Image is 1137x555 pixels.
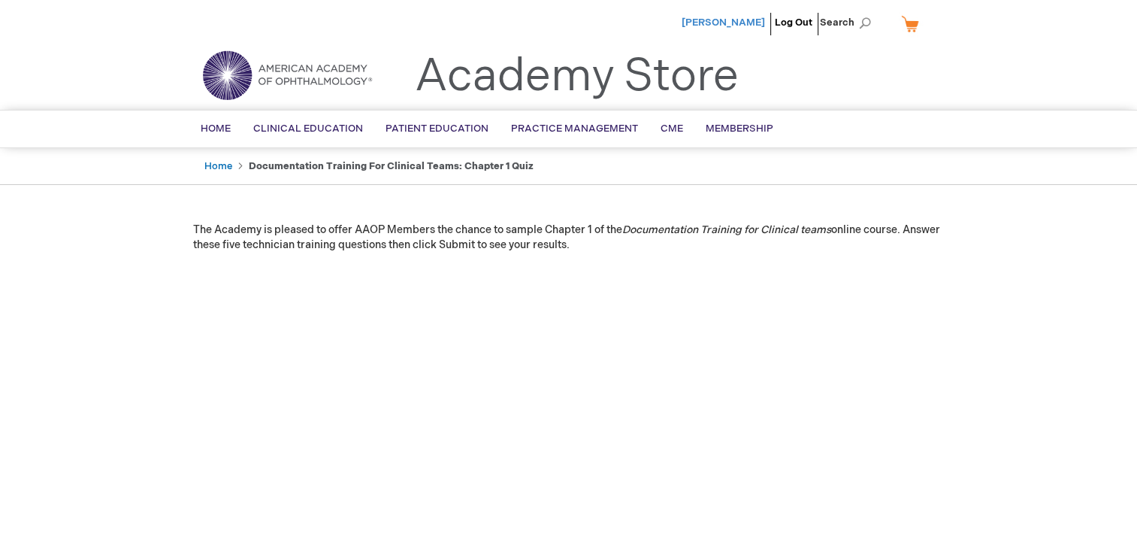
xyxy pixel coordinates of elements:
span: Home [201,123,231,135]
span: Practice Management [511,123,638,135]
span: Membership [706,123,773,135]
span: Search [820,8,877,38]
span: The Academy is pleased to offer AAOP Members the chance to sample Chapter 1 of the online course.... [193,223,940,251]
a: Academy Store [415,50,739,104]
span: Patient Education [386,123,488,135]
span: Clinical Education [253,123,363,135]
a: Home [204,160,232,172]
em: Documentation Training for Clinical teams [622,223,831,236]
span: CME [661,123,683,135]
a: Log Out [775,17,812,29]
a: [PERSON_NAME] [682,17,765,29]
strong: Documentation Training for Clinical Teams: Chapter 1 Quiz [249,160,534,172]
